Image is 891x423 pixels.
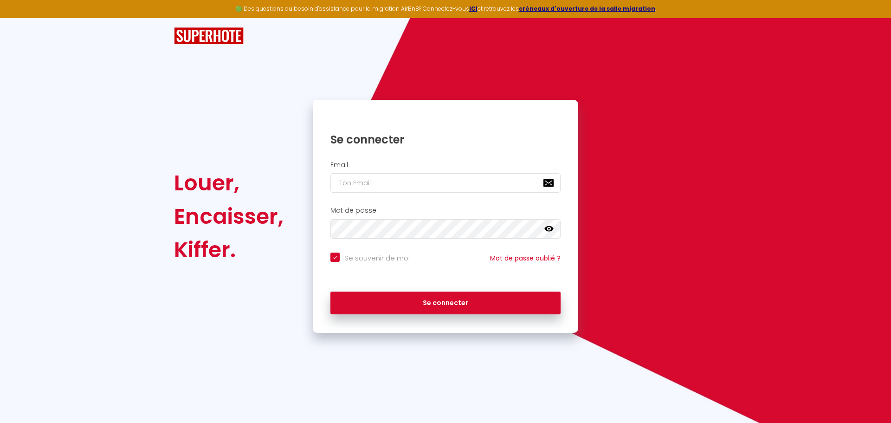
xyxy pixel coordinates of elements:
div: Kiffer. [174,233,284,267]
a: ICI [469,5,478,13]
h2: Mot de passe [330,207,561,215]
h2: Email [330,161,561,169]
div: Encaisser, [174,200,284,233]
div: Louer, [174,166,284,200]
h1: Se connecter [330,132,561,147]
img: SuperHote logo [174,27,244,45]
a: Mot de passe oublié ? [490,254,561,263]
a: créneaux d'ouverture de la salle migration [519,5,655,13]
input: Ton Email [330,173,561,193]
button: Se connecter [330,292,561,315]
